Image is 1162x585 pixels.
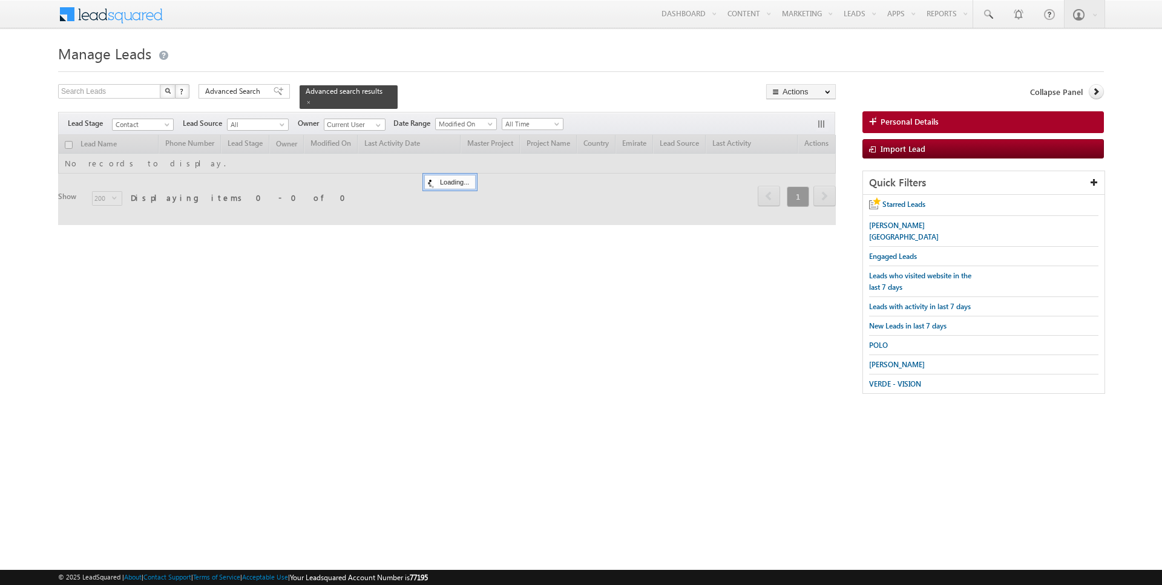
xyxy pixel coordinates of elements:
[863,171,1105,195] div: Quick Filters
[881,143,925,154] span: Import Lead
[502,119,560,129] span: All Time
[183,118,227,129] span: Lead Source
[869,360,925,369] span: [PERSON_NAME]
[436,119,493,129] span: Modified On
[324,119,386,131] input: Type to Search
[869,252,917,261] span: Engaged Leads
[502,118,563,130] a: All Time
[369,119,384,131] a: Show All Items
[193,573,240,581] a: Terms of Service
[410,573,428,582] span: 77195
[869,379,921,388] span: VERDE - VISION
[435,118,497,130] a: Modified On
[881,116,939,127] span: Personal Details
[112,119,174,131] a: Contact
[869,221,939,241] span: [PERSON_NAME][GEOGRAPHIC_DATA]
[869,341,888,350] span: POLO
[180,86,185,96] span: ?
[869,271,971,292] span: Leads who visited website in the last 7 days
[393,118,435,129] span: Date Range
[424,175,476,189] div: Loading...
[862,111,1104,133] a: Personal Details
[58,44,151,63] span: Manage Leads
[298,118,324,129] span: Owner
[306,87,382,96] span: Advanced search results
[143,573,191,581] a: Contact Support
[1030,87,1083,97] span: Collapse Panel
[175,84,189,99] button: ?
[766,84,836,99] button: Actions
[58,572,428,583] span: © 2025 LeadSquared | | | | |
[290,573,428,582] span: Your Leadsquared Account Number is
[68,118,112,129] span: Lead Stage
[882,200,925,209] span: Starred Leads
[227,119,289,131] a: All
[869,302,971,311] span: Leads with activity in last 7 days
[228,119,285,130] span: All
[124,573,142,581] a: About
[165,88,171,94] img: Search
[869,321,947,330] span: New Leads in last 7 days
[242,573,288,581] a: Acceptable Use
[113,119,170,130] span: Contact
[205,86,264,97] span: Advanced Search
